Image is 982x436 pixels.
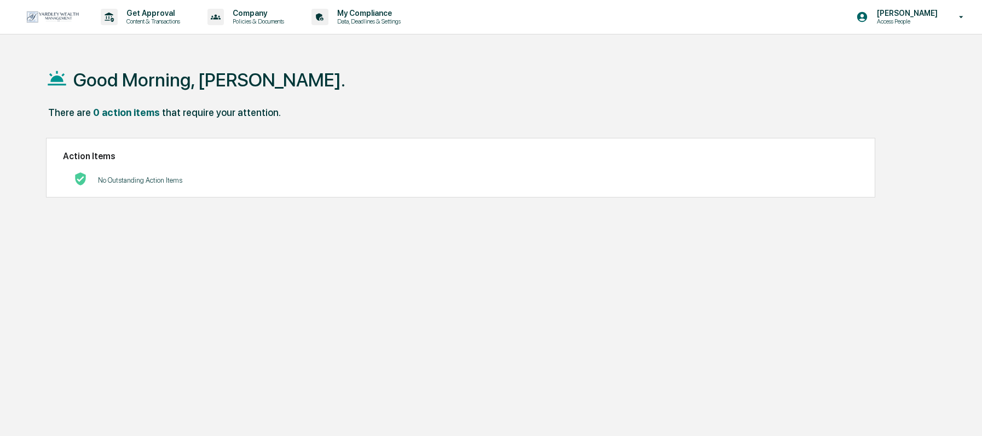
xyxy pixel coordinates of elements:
[162,107,281,118] div: that require your attention.
[26,11,79,23] img: logo
[98,176,182,184] p: No Outstanding Action Items
[868,9,943,18] p: [PERSON_NAME]
[74,172,87,185] img: No Actions logo
[868,18,943,25] p: Access People
[328,18,406,25] p: Data, Deadlines & Settings
[93,107,160,118] div: 0 action items
[224,9,290,18] p: Company
[328,9,406,18] p: My Compliance
[48,107,91,118] div: There are
[63,151,858,161] h2: Action Items
[118,9,186,18] p: Get Approval
[118,18,186,25] p: Content & Transactions
[224,18,290,25] p: Policies & Documents
[73,69,345,91] h1: Good Morning, [PERSON_NAME].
